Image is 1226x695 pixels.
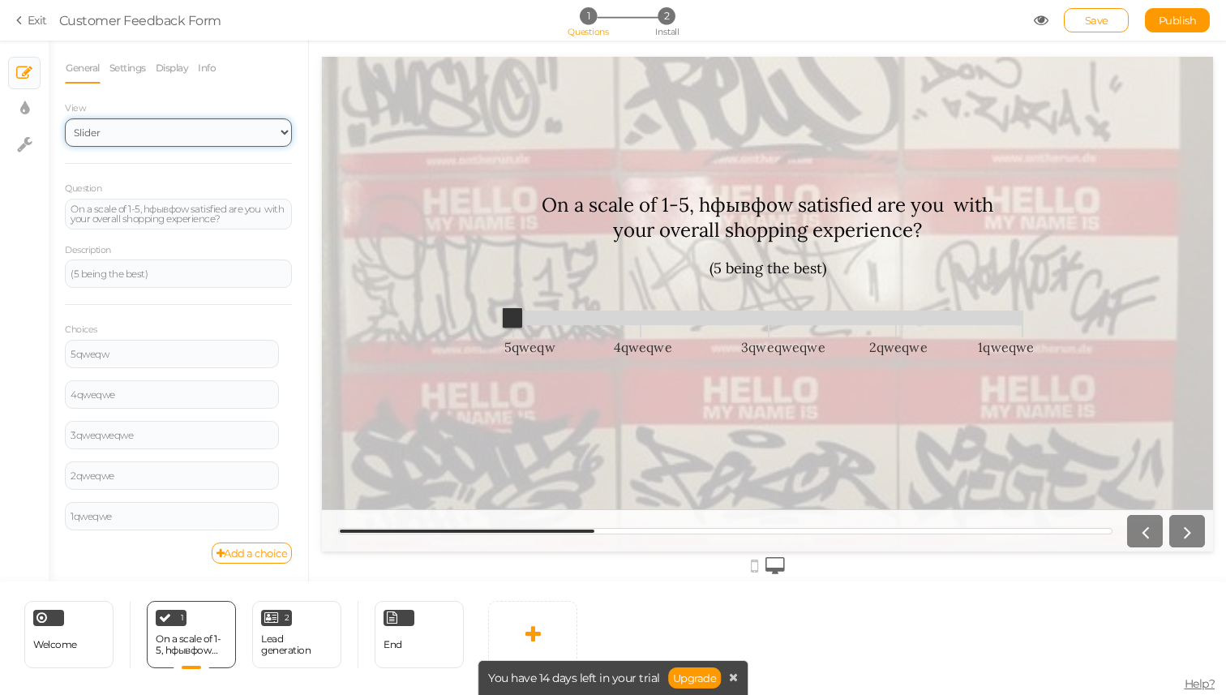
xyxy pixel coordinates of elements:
div: 1qweqwe [71,512,273,521]
span: End [384,638,402,650]
label: Choices [65,324,97,336]
span: Save [1085,14,1108,27]
div: 4qweqwe [71,390,273,400]
div: 5qweqw [71,350,273,359]
div: On a scale of 1-5, hфывфow satisfied are you with your overall shopping experience? [71,204,286,224]
li: 2 Install [629,7,705,24]
span: 5qweqw [182,281,235,300]
a: Display [155,53,190,84]
span: 3qweqweqwe [419,281,472,300]
div: 1 On a scale of 1-5, hфывфow satisfied are you with your overall shopping experience? [147,601,236,668]
div: 2qweqwe [71,471,273,481]
li: 1 Questions [551,7,626,24]
a: Exit [16,12,47,28]
div: Customer Feedback Form [59,11,221,30]
span: 2 [658,7,675,24]
span: 4qweqwe [292,281,345,300]
a: Add a choice [212,543,293,564]
span: 2qweqwe [547,281,600,300]
span: 1 [181,614,184,622]
a: Info [197,53,216,84]
span: Help? [1185,676,1215,691]
div: End [375,601,464,668]
label: Description [65,245,111,256]
span: Questions [568,26,609,37]
span: Publish [1159,14,1197,27]
div: (5 being the best) [71,269,286,279]
span: 1qweqwe [656,281,709,300]
a: Upgrade [668,667,722,689]
span: Welcome [33,638,77,650]
span: 2 [285,614,289,622]
div: Lead generation [261,633,332,656]
div: 2 Lead generation [252,601,341,668]
label: Question [65,183,101,195]
div: Save [1064,8,1129,32]
div: 3qweqweqwe [71,431,273,440]
span: Install [655,26,679,37]
div: Welcome [24,601,114,668]
a: Settings [109,53,147,84]
span: You have 14 days left in your trial [488,672,660,684]
div: On a scale of 1-5, hфывфow satisfied are you with your overall shopping experience? [182,135,709,186]
span: View [65,102,86,114]
div: On a scale of 1-5, hфывфow satisfied are you with your overall shopping experience? [156,633,227,656]
div: (5 being the best) [388,202,504,221]
span: 1 [580,7,597,24]
a: General [65,53,101,84]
